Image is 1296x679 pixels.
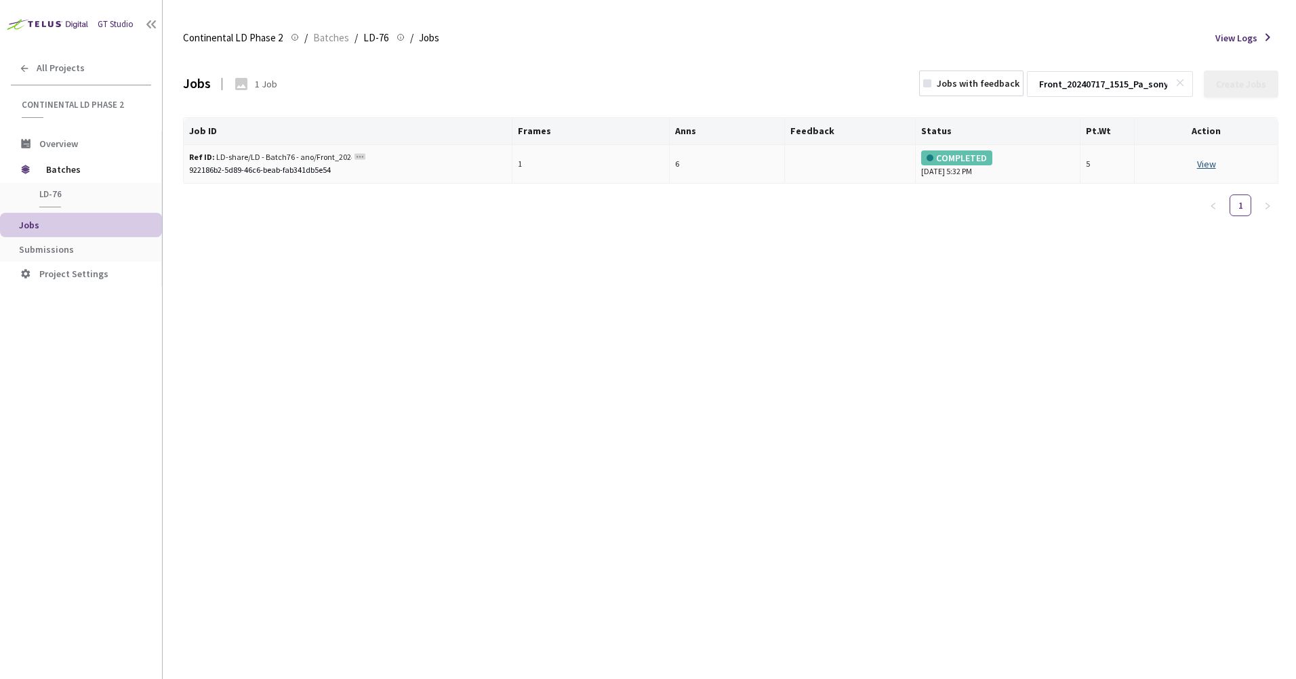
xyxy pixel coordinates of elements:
[670,145,784,184] td: 6
[98,18,134,31] div: GT Studio
[1202,194,1224,216] button: left
[19,243,74,255] span: Submissions
[419,30,439,46] span: Jobs
[363,30,388,46] span: LD-76
[512,118,670,145] th: Frames
[921,150,1074,178] div: [DATE] 5:32 PM
[255,77,277,91] div: 1 Job
[670,118,784,145] th: Anns
[1080,118,1135,145] th: Pt.Wt
[189,164,506,177] div: 922186b2-5d89-46c6-beab-fab341db5e54
[1135,118,1278,145] th: Action
[916,118,1080,145] th: Status
[1216,79,1266,89] div: Create Jobs
[1215,31,1257,45] span: View Logs
[1031,72,1175,96] input: Search
[1197,158,1216,170] a: View
[183,30,283,46] span: Continental LD Phase 2
[1202,194,1224,216] li: Previous Page
[304,30,308,46] li: /
[184,118,512,145] th: Job ID
[19,219,39,231] span: Jobs
[355,30,358,46] li: /
[189,152,215,162] b: Ref ID:
[313,30,349,46] span: Batches
[1257,194,1278,216] li: Next Page
[512,145,670,184] td: 1
[22,99,143,110] span: Continental LD Phase 2
[39,188,140,200] span: LD-76
[37,62,85,74] span: All Projects
[1230,194,1251,216] li: 1
[1209,202,1217,210] span: left
[1080,145,1135,184] td: 5
[410,30,413,46] li: /
[46,156,139,183] span: Batches
[189,151,352,164] div: LD-share/LD - Batch76 - ano/Front_20240717_1515_Pa_sony_Day_sunny_LD_Hightway_H14_172119779625000...
[39,268,108,280] span: Project Settings
[785,118,916,145] th: Feedback
[921,150,992,165] div: COMPLETED
[1257,194,1278,216] button: right
[1263,202,1272,210] span: right
[39,138,78,150] span: Overview
[310,30,352,45] a: Batches
[937,77,1019,90] div: Jobs with feedback
[1230,195,1251,215] a: 1
[183,74,211,94] div: Jobs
